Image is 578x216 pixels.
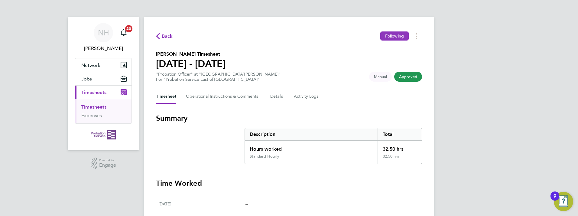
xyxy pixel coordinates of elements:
[81,113,102,118] a: Expenses
[118,23,130,42] a: 20
[75,58,132,72] button: Network
[378,128,422,140] div: Total
[156,77,281,82] div: For "Probation Service East of [GEOGRAPHIC_DATA]"
[81,62,100,68] span: Network
[81,90,106,95] span: Timesheets
[250,154,279,159] div: Standard Hourly
[394,72,422,82] span: This timesheet has been approved.
[81,104,106,110] a: Timesheets
[554,192,573,211] button: Open Resource Center, 9 new notifications
[369,72,392,82] span: This timesheet was manually created.
[245,201,248,207] span: –
[99,163,116,168] span: Engage
[75,72,132,85] button: Jobs
[378,154,422,164] div: 32.50 hrs
[554,196,556,204] div: 9
[245,141,378,154] div: Hours worked
[162,33,173,40] span: Back
[125,25,132,32] span: 20
[380,31,409,41] button: Following
[270,89,284,104] button: Details
[75,86,132,99] button: Timesheets
[186,89,261,104] button: Operational Instructions & Comments
[294,89,319,104] button: Activity Logs
[385,33,404,39] span: Following
[156,72,281,82] div: "Probation Officer" at "[GEOGRAPHIC_DATA][PERSON_NAME]"
[156,178,422,188] h3: Time Worked
[158,200,245,208] div: [DATE]
[99,158,116,163] span: Powered by
[156,58,226,70] h1: [DATE] - [DATE]
[411,31,422,41] button: Timesheets Menu
[75,130,132,139] a: Go to home page
[378,141,422,154] div: 32.50 hrs
[75,45,132,52] span: Nicola Hare
[156,113,422,123] h3: Summary
[81,76,92,82] span: Jobs
[68,17,139,150] nav: Main navigation
[156,51,226,58] h2: [PERSON_NAME] Timesheet
[75,23,132,52] a: NH[PERSON_NAME]
[245,128,378,140] div: Description
[98,29,109,37] span: NH
[156,32,173,40] button: Back
[245,128,422,164] div: Summary
[91,158,116,169] a: Powered byEngage
[91,130,115,139] img: probationservice-logo-retina.png
[156,89,176,104] button: Timesheet
[75,99,132,123] div: Timesheets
